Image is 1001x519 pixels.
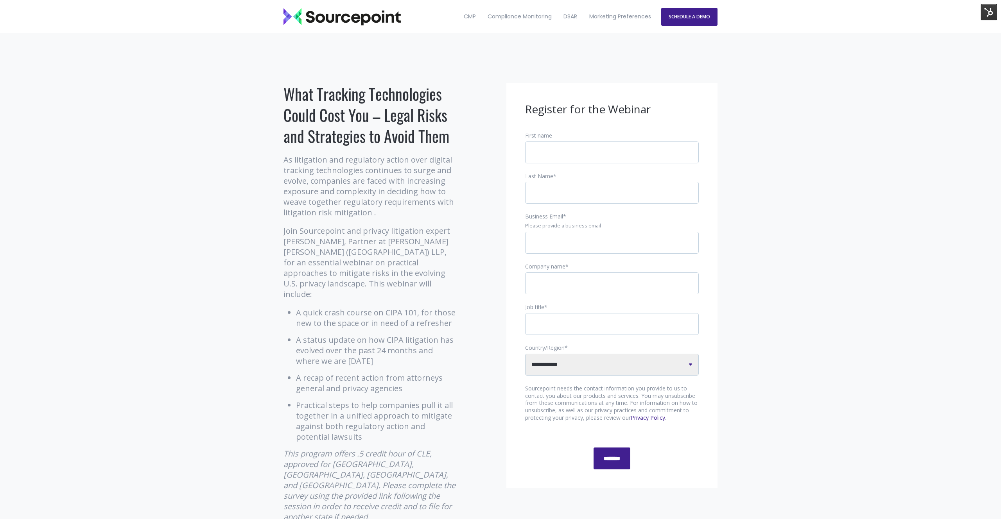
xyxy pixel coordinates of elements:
[283,83,457,147] h1: What Tracking Technologies Could Cost You – Legal Risks and Strategies to Avoid Them
[525,263,565,270] span: Company name
[525,172,553,180] span: Last Name
[525,102,699,117] h3: Register for the Webinar
[296,400,457,442] li: Practical steps to help companies pull it all together in a unified approach to mitigate against ...
[525,303,544,311] span: Job title
[981,4,997,20] img: HubSpot Tools Menu Toggle
[661,8,718,26] a: SCHEDULE A DEMO
[283,154,457,218] p: As litigation and regulatory action over digital tracking technologies continues to surge and evo...
[283,8,401,25] img: Sourcepoint_logo_black_transparent (2)-2
[525,132,552,139] span: First name
[631,414,665,421] a: Privacy Policy
[525,385,699,422] p: Sourcepoint needs the contact information you provide to us to contact you about our products and...
[296,335,457,366] li: A status update on how CIPA litigation has evolved over the past 24 months and where we are [DATE]
[283,225,457,299] p: Join Sourcepoint and privacy litigation expert [PERSON_NAME], Partner at [PERSON_NAME] [PERSON_NA...
[525,213,563,220] span: Business Email
[525,344,565,351] span: Country/Region
[525,222,699,229] legend: Please provide a business email
[296,307,457,328] li: A quick crash course on CIPA 101, for those new to the space or in need of a refresher
[296,372,457,394] li: A recap of recent action from attorneys general and privacy agencies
